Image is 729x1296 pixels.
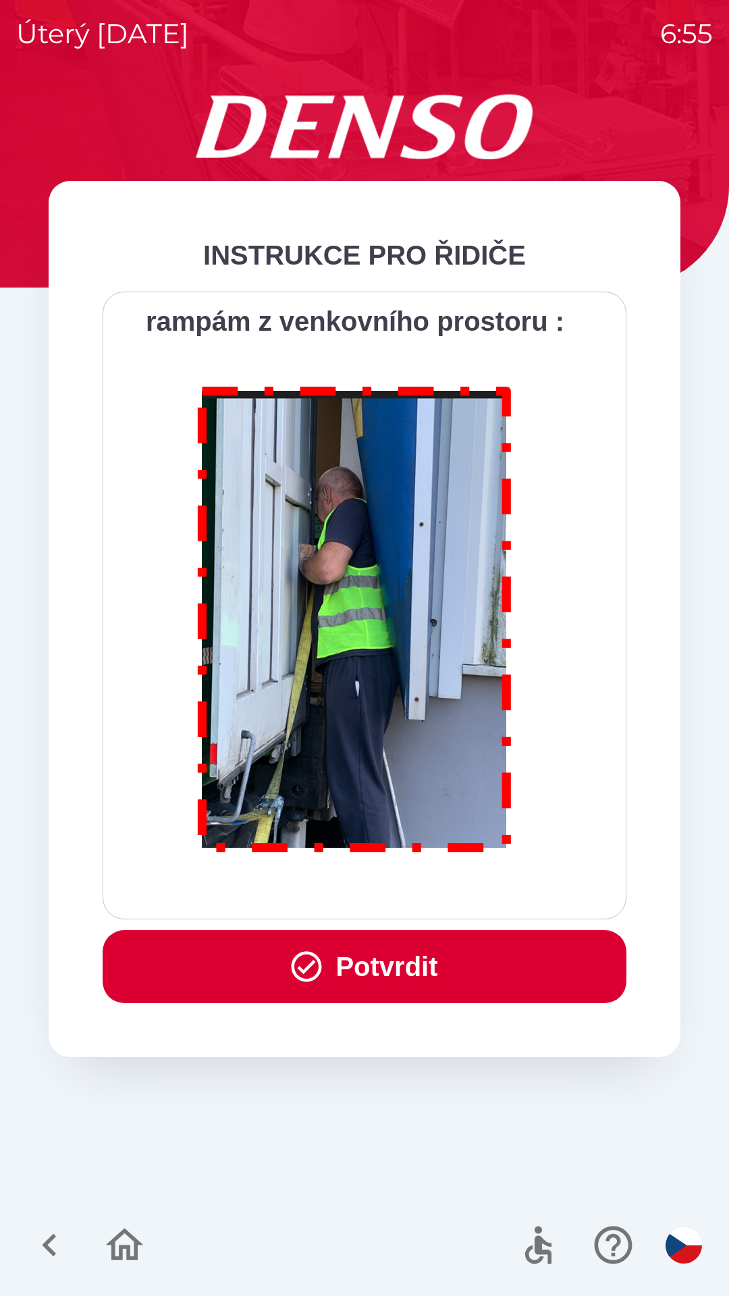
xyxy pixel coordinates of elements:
[666,1227,702,1264] img: cs flag
[182,369,528,865] img: M8MNayrTL6gAAAABJRU5ErkJggg==
[16,13,189,54] p: úterý [DATE]
[49,94,680,159] img: Logo
[103,235,626,275] div: INSTRUKCE PRO ŘIDIČE
[660,13,713,54] p: 6:55
[103,930,626,1003] button: Potvrdit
